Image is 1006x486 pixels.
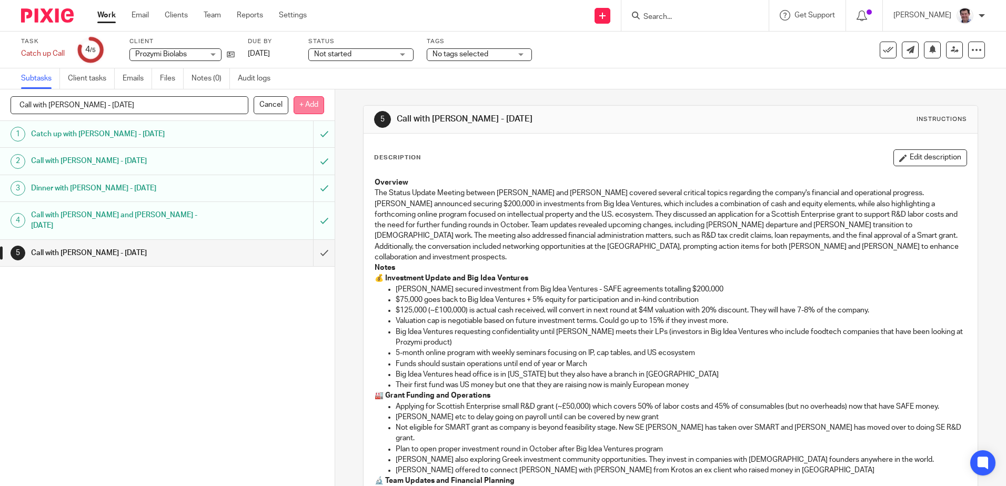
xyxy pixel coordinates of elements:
strong: Overview [375,179,408,186]
img: Pixie [21,8,74,23]
p: [PERSON_NAME] also exploring Greek investment community opportunities. They invest in companies w... [396,454,966,465]
a: Notes (0) [192,68,230,89]
p: Big Idea Ventures head office is in [US_STATE] but they also have a branch in [GEOGRAPHIC_DATA] [396,369,966,380]
div: 4 [11,213,25,228]
span: Get Support [794,12,835,19]
p: [PERSON_NAME] secured investment from Big Idea Ventures - SAFE agreements totalling $200,000 [396,284,966,295]
h1: Dinner with [PERSON_NAME] - [DATE] [31,180,212,196]
h1: Catch up with [PERSON_NAME] - [DATE] [31,126,212,142]
img: Facebook%20Profile%20picture%20(2).jpg [957,7,973,24]
strong: 🏭 Grant Funding and Operations [375,392,490,399]
p: $75,000 goes back to Big Idea Ventures + 5% equity for participation and in-kind contribution [396,295,966,305]
a: Reports [237,10,263,21]
a: Work [97,10,116,21]
label: Status [308,37,414,46]
h1: Call with [PERSON_NAME] and [PERSON_NAME] - [DATE] [31,207,212,234]
p: Applying for Scottish Enterprise small R&D grant (~£50,000) which covers 50% of labor costs and 4... [396,401,966,412]
p: [PERSON_NAME] offered to connect [PERSON_NAME] with [PERSON_NAME] from Krotos an ex client who ra... [396,465,966,475]
p: Funds should sustain operations until end of year or March [396,359,966,369]
p: Description [374,154,421,162]
h1: Call with [PERSON_NAME] - [DATE] [31,245,212,261]
p: Their first fund was US money but one that they are raising now is mainly European money [396,380,966,390]
a: Clients [165,10,188,21]
p: Not eligible for SMART grant as company is beyond feasibility stage. New SE [PERSON_NAME] has tak... [396,422,966,444]
a: Emails [123,68,152,89]
p: The Status Update Meeting between [PERSON_NAME] and [PERSON_NAME] covered several critical topics... [375,188,966,262]
strong: 💰 Investment Update and Big Idea Ventures [375,275,528,282]
input: Subtask name... [11,96,248,114]
a: Email [132,10,149,21]
label: Client [129,37,235,46]
span: Not started [314,50,351,58]
div: 5 [11,246,25,260]
p: Valuation cap is negotiable based on future investment terms. Could go up to 15% if they invest m... [396,316,966,326]
span: Prozymi Biolabs [135,50,187,58]
div: 4 [85,44,96,56]
span: No tags selected [432,50,488,58]
label: Due by [248,37,295,46]
label: Task [21,37,65,46]
button: Edit description [893,149,967,166]
label: Tags [427,37,532,46]
a: Audit logs [238,68,278,89]
small: /5 [90,47,96,53]
p: [PERSON_NAME] etc to delay going on payroll until can be covered by new grant [396,412,966,422]
div: 5 [374,111,391,128]
div: 1 [11,127,25,141]
span: [DATE] [248,50,270,57]
div: Instructions [917,115,967,124]
p: Plan to open proper investment round in October after Big Idea Ventures program [396,444,966,454]
div: 2 [11,154,25,169]
div: 3 [11,181,25,196]
div: Catch up Call [21,48,65,59]
p: $125,000 (~£100,000) is actual cash received, will convert in next round at $4M valuation with 20... [396,305,966,316]
input: Search [642,13,737,22]
p: + Add [294,96,324,114]
p: Cancel [254,96,288,114]
strong: 🔬 Team Updates and Financial Planning [375,477,515,484]
p: 5-month online program with weekly seminars focusing on IP, cap tables, and US ecosystem [396,348,966,358]
a: Subtasks [21,68,60,89]
h1: Call with [PERSON_NAME] - [DATE] [397,114,693,125]
h1: Call with [PERSON_NAME] - [DATE] [31,153,212,169]
p: Big Idea Ventures requesting confidentiality until [PERSON_NAME] meets their LPs (investors in Bi... [396,327,966,348]
a: Client tasks [68,68,115,89]
a: Team [204,10,221,21]
strong: Notes [375,264,395,271]
a: Settings [279,10,307,21]
p: [PERSON_NAME] [893,10,951,21]
a: Files [160,68,184,89]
